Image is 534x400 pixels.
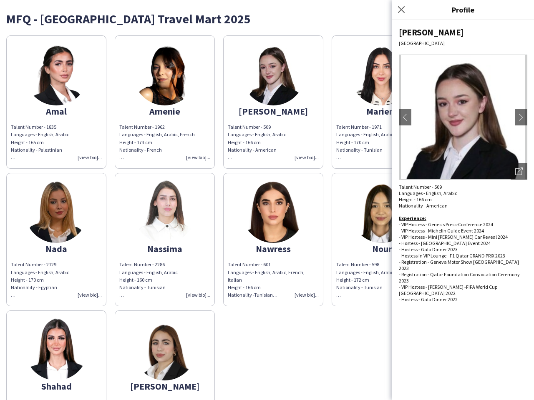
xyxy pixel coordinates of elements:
img: thumb-2e0034d6-7930-4ae6-860d-e19d2d874555.png [133,318,196,380]
div: Nawress [228,245,319,252]
div: - Hostess in VIP Lounge - F1 Qatar GRAND PRIX 2023 [399,252,527,259]
div: Mariem [336,107,427,115]
img: thumb-4ca95fa5-4d3e-4c2c-b4ce-8e0bcb13b1c7.png [133,43,196,105]
img: thumb-22a80c24-cb5f-4040-b33a-0770626b616f.png [25,318,88,380]
span: Talent Number - 1835 [11,124,56,130]
img: thumb-81ff8e59-e6e2-4059-b349-0c4ea833cf59.png [25,43,88,105]
span: Height - 173 cm [119,139,152,145]
img: thumb-127a73c4-72f8-4817-ad31-6bea1b145d02.png [25,180,88,243]
span: Talent Number - 2286 Languages - English, Arabic Height - 160 cm Nationality - Tunisian [119,261,178,298]
div: [PERSON_NAME] [119,382,210,390]
div: - Registration - Geneva Motor Show [GEOGRAPHIC_DATA] 2023 [399,259,527,271]
div: - VIP Hostess - Mini [PERSON_NAME] Car Reveal 2024 [399,234,527,240]
div: MFQ - [GEOGRAPHIC_DATA] Travel Mart 2025 [6,12,528,25]
div: - VIP Hostess - Genesis Press-Conference 2024 [399,221,527,227]
div: Languages - English, Arabic [336,269,427,299]
span: Nationality - French [119,147,162,153]
img: thumb-7d03bddd-c3aa-4bde-8cdb-39b64b840995.png [133,180,196,243]
div: Nada [11,245,102,252]
h3: Profile [392,4,534,15]
img: Crew avatar or photo [399,55,527,180]
img: thumb-4c95e7ae-0fdf-44ac-8d60-b62309d66edf.png [350,43,413,105]
span: Talent Number - 1971 Languages - English, Arabic Height - 170 cm Nationality - Tunisian [336,124,395,160]
div: - VIP Hostess - [PERSON_NAME] -FIFA World Cup [GEOGRAPHIC_DATA] 2022 [399,284,527,296]
div: [GEOGRAPHIC_DATA] [399,40,527,46]
div: Amal [11,107,102,115]
b: Experience: [399,215,426,221]
span: Talent Number - 2129 Languages - English, Arabic Height - 170 cm Nationality - Egyptian [11,261,69,298]
div: Nassima [119,245,210,252]
div: Nour [336,245,427,252]
span: - Hostess - Gala Dinner 2022 [399,296,458,302]
span: Talent Number - 509 Languages - English, Arabic Height - 166 cm Nationality - American [228,124,286,160]
img: thumb-0b0a4517-2be3-415a-a8cd-aac60e329b3a.png [242,180,305,243]
div: [PERSON_NAME] [228,107,319,115]
div: [PERSON_NAME] [399,27,527,38]
div: Height - 172 cm Nationality - Tunisian [336,276,427,299]
span: Talent Number - 601 Languages - English, Arabic, French, Italian Height - 166 cm Nationality - [228,261,305,298]
div: Amenie [119,107,210,115]
div: - Hostess - Gala Dinner 2023 [399,246,527,252]
span: Talent Number - 509 Languages - English, Arabic Height - 166 cm Nationality - American [399,184,457,209]
div: - Hostess - [GEOGRAPHIC_DATA] Event 2024 [399,240,527,246]
span: Talent Number - 598 [336,261,379,267]
div: Shahad [11,382,102,390]
span: Languages - English, Arabic, French [119,131,195,137]
span: Tunisian [254,292,277,298]
span: Languages - English, Arabic Height - 165 cm Nationality - Palestinian [11,131,69,160]
div: - VIP Hostess - Michelin Guide Event 2024 [399,227,527,234]
div: - Registration - Qatar Foundation Convocation Ceremony 2023 [399,271,527,284]
div: Open photos pop-in [511,163,527,180]
img: thumb-6635f156c0799.jpeg [242,43,305,105]
span: Talent Number - 1962 [119,124,165,130]
img: thumb-33402f92-3f0a-48ee-9b6d-2e0525ee7c28.png [350,180,413,243]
